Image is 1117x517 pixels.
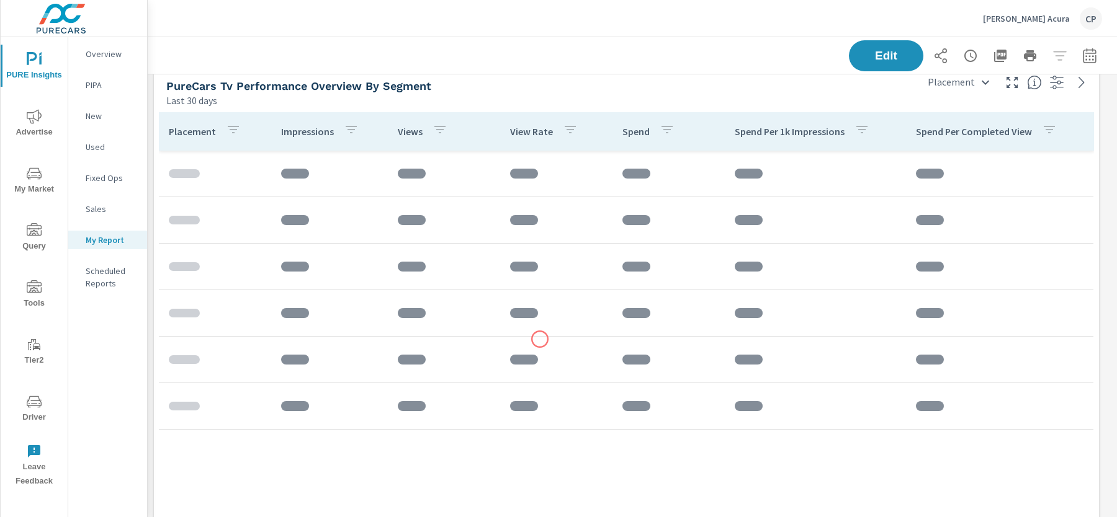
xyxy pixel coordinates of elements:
[4,280,64,311] span: Tools
[928,43,953,68] button: Share Report
[1,37,68,493] div: nav menu
[1072,73,1092,92] a: See more details in report
[281,125,334,138] p: Impressions
[4,337,64,368] span: Tier2
[4,394,64,425] span: Driver
[4,109,64,139] span: Advertise
[1080,7,1102,30] div: CP
[1027,75,1042,90] span: This is a summary of PureCars TV performance by various segments. Use the dropdown in the top rig...
[86,79,137,91] p: PIPA
[68,107,147,125] div: New
[4,166,64,197] span: My Market
[86,265,137,289] p: Scheduled Reports
[920,71,997,93] div: Placement
[86,48,137,60] p: Overview
[68,76,147,94] div: PIPA
[86,172,137,184] p: Fixed Ops
[169,125,216,138] p: Placement
[1002,73,1022,92] button: Make Fullscreen
[4,52,64,82] span: PURE Insights
[510,125,553,138] p: View Rate
[988,43,1013,68] button: "Export Report to PDF"
[86,234,137,246] p: My Report
[68,262,147,293] div: Scheduled Reports
[398,125,423,138] p: Views
[68,200,147,218] div: Sales
[68,169,147,187] div: Fixed Ops
[86,203,137,215] p: Sales
[86,110,137,122] p: New
[4,444,64,488] span: Leave Feedback
[68,138,147,156] div: Used
[1077,43,1102,68] button: Select Date Range
[916,125,1032,138] p: Spend Per Completed View
[86,141,137,153] p: Used
[68,231,147,249] div: My Report
[622,125,650,138] p: Spend
[68,45,147,63] div: Overview
[166,79,431,92] h5: PureCars Tv Performance Overview By Segment
[849,40,923,71] button: Edit
[861,50,911,61] span: Edit
[1018,43,1043,68] button: Print Report
[983,13,1070,24] p: [PERSON_NAME] Acura
[4,223,64,254] span: Query
[735,125,845,138] p: Spend Per 1k Impressions
[166,93,217,108] p: Last 30 days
